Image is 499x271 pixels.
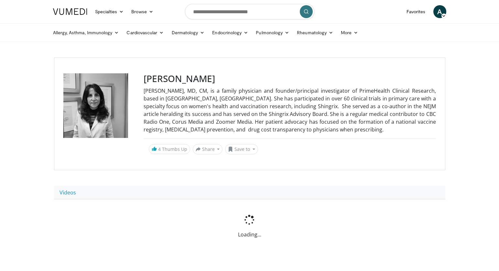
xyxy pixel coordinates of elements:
[337,26,362,39] a: More
[208,26,252,39] a: Endocrinology
[144,73,436,84] h3: [PERSON_NAME]
[168,26,209,39] a: Dermatology
[403,5,429,18] a: Favorites
[158,146,161,152] span: 4
[433,5,446,18] a: A
[123,26,168,39] a: Cardiovascular
[49,26,123,39] a: Allergy, Asthma, Immunology
[127,5,157,18] a: Browse
[225,144,258,154] button: Save to
[54,231,445,238] p: Loading...
[293,26,337,39] a: Rheumatology
[54,186,81,199] a: Videos
[193,144,223,154] button: Share
[144,87,436,133] span: [PERSON_NAME], MD, CM, is a family physician and founder/principal investigator of PrimeHealth Cl...
[185,4,314,19] input: Search topics, interventions
[91,5,128,18] a: Specialties
[53,8,87,15] img: VuMedi Logo
[252,26,293,39] a: Pulmonology
[149,144,190,154] a: 4 Thumbs Up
